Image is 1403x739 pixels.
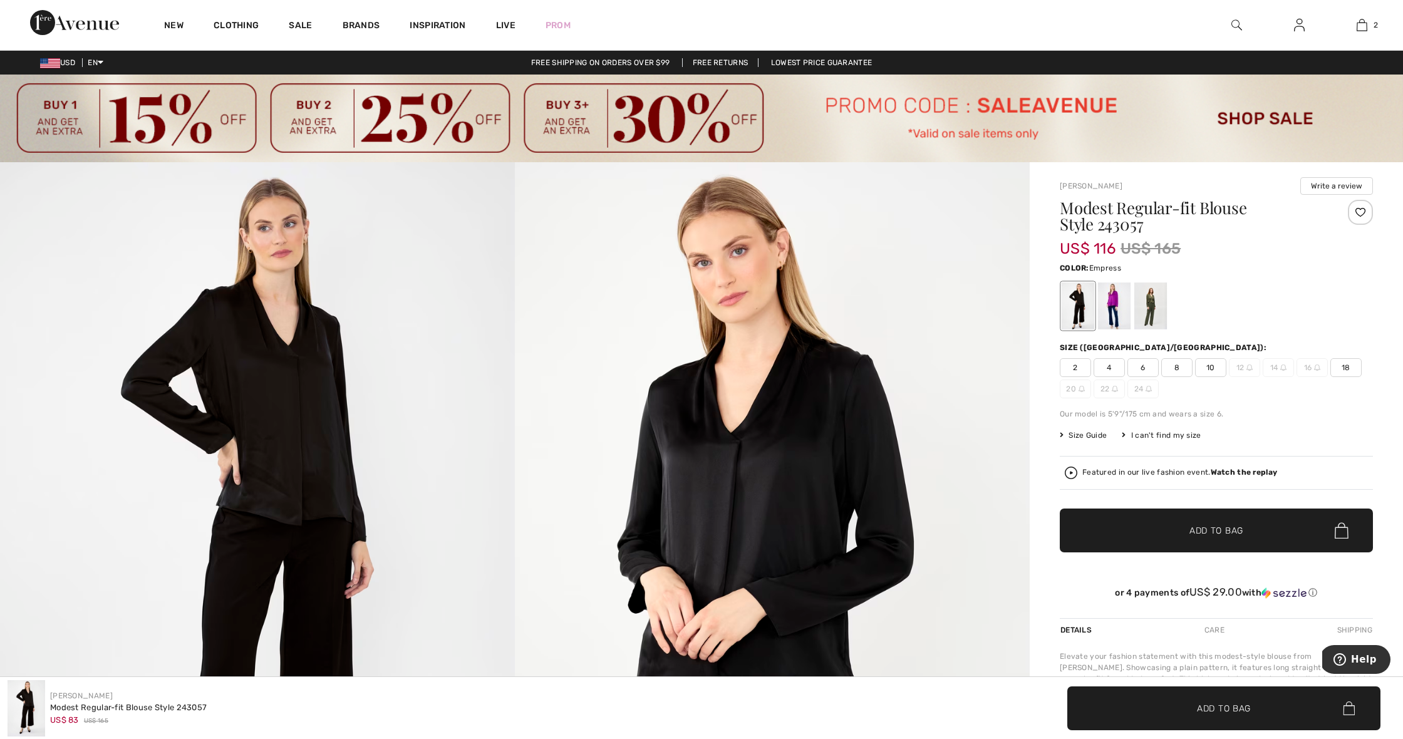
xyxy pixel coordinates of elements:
a: 2 [1331,18,1392,33]
img: ring-m.svg [1246,364,1253,371]
a: Free shipping on orders over $99 [521,58,680,67]
a: Free Returns [682,58,759,67]
img: Modest Regular-fit Blouse Style 243057 [8,680,45,736]
img: 1ère Avenue [30,10,119,35]
span: 24 [1127,380,1159,398]
img: ring-m.svg [1146,386,1152,392]
a: New [164,20,184,33]
div: or 4 payments ofUS$ 29.00withSezzle Click to learn more about Sezzle [1060,586,1373,603]
div: Iguana [1134,282,1167,329]
div: Care [1194,619,1235,641]
div: Details [1060,619,1095,641]
h1: Modest Regular-fit Blouse Style 243057 [1060,200,1321,232]
span: US$ 29.00 [1189,586,1242,598]
div: Shipping [1334,619,1373,641]
button: Add to Bag [1060,509,1373,552]
img: Bag.svg [1343,701,1355,715]
span: 10 [1195,358,1226,377]
span: US$ 83 [50,715,79,725]
span: Size Guide [1060,430,1107,441]
img: My Bag [1357,18,1367,33]
div: or 4 payments of with [1060,586,1373,599]
img: Sezzle [1261,587,1307,599]
img: ring-m.svg [1280,364,1287,371]
span: 18 [1330,358,1362,377]
a: Clothing [214,20,259,33]
a: Sign In [1284,18,1315,33]
img: US Dollar [40,58,60,68]
img: ring-m.svg [1079,386,1085,392]
strong: Watch the replay [1211,468,1278,477]
div: Our model is 5'9"/175 cm and wears a size 6. [1060,408,1373,420]
span: 8 [1161,358,1193,377]
iframe: Opens a widget where you can find more information [1322,645,1390,676]
span: USD [40,58,80,67]
div: Size ([GEOGRAPHIC_DATA]/[GEOGRAPHIC_DATA]): [1060,342,1269,353]
img: ring-m.svg [1112,386,1118,392]
span: Inspiration [410,20,465,33]
a: Brands [343,20,380,33]
span: 6 [1127,358,1159,377]
span: 2 [1060,358,1091,377]
div: Modest Regular-fit Blouse Style 243057 [50,701,207,714]
div: Empress [1098,282,1131,329]
span: US$ 165 [84,716,108,726]
div: Featured in our live fashion event. [1082,468,1277,477]
span: EN [88,58,103,67]
span: 16 [1297,358,1328,377]
a: Live [496,19,515,32]
img: My Info [1294,18,1305,33]
span: 22 [1094,380,1125,398]
span: 12 [1229,358,1260,377]
span: 20 [1060,380,1091,398]
div: I can't find my size [1122,430,1201,441]
span: Color: [1060,264,1089,272]
span: 14 [1263,358,1294,377]
span: Empress [1089,264,1121,272]
a: Prom [546,19,571,32]
a: [PERSON_NAME] [50,691,113,700]
img: ring-m.svg [1314,364,1320,371]
img: Bag.svg [1335,522,1349,539]
span: 2 [1374,19,1378,31]
span: US$ 116 [1060,227,1116,257]
div: Elevate your fashion statement with this modest-style blouse from [PERSON_NAME]. Showcasing a pla... [1060,651,1373,707]
img: search the website [1231,18,1242,33]
span: 4 [1094,358,1125,377]
a: [PERSON_NAME] [1060,182,1122,190]
span: Add to Bag [1197,701,1251,715]
button: Write a review [1300,177,1373,195]
button: Add to Bag [1067,686,1380,730]
span: Add to Bag [1189,524,1243,537]
div: Black [1062,282,1094,329]
a: Sale [289,20,312,33]
span: US$ 165 [1121,237,1181,260]
a: Lowest Price Guarantee [761,58,883,67]
img: Watch the replay [1065,467,1077,479]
